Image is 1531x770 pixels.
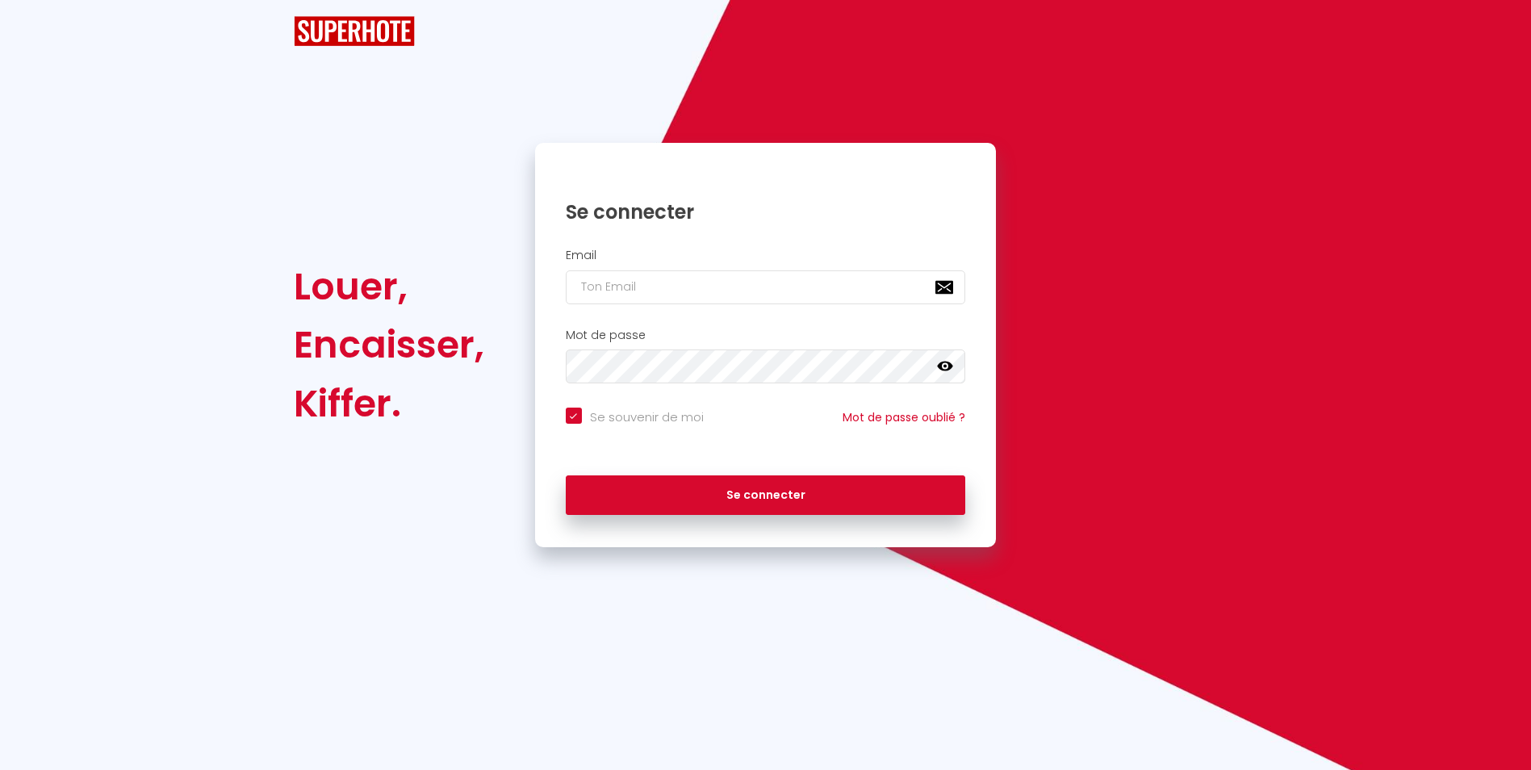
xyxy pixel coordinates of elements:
[294,316,484,374] div: Encaisser,
[294,375,484,433] div: Kiffer.
[566,329,966,342] h2: Mot de passe
[566,249,966,262] h2: Email
[566,270,966,304] input: Ton Email
[566,199,966,224] h1: Se connecter
[566,475,966,516] button: Se connecter
[294,16,415,46] img: SuperHote logo
[843,409,965,425] a: Mot de passe oublié ?
[13,6,61,55] button: Ouvrir le widget de chat LiveChat
[294,257,484,316] div: Louer,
